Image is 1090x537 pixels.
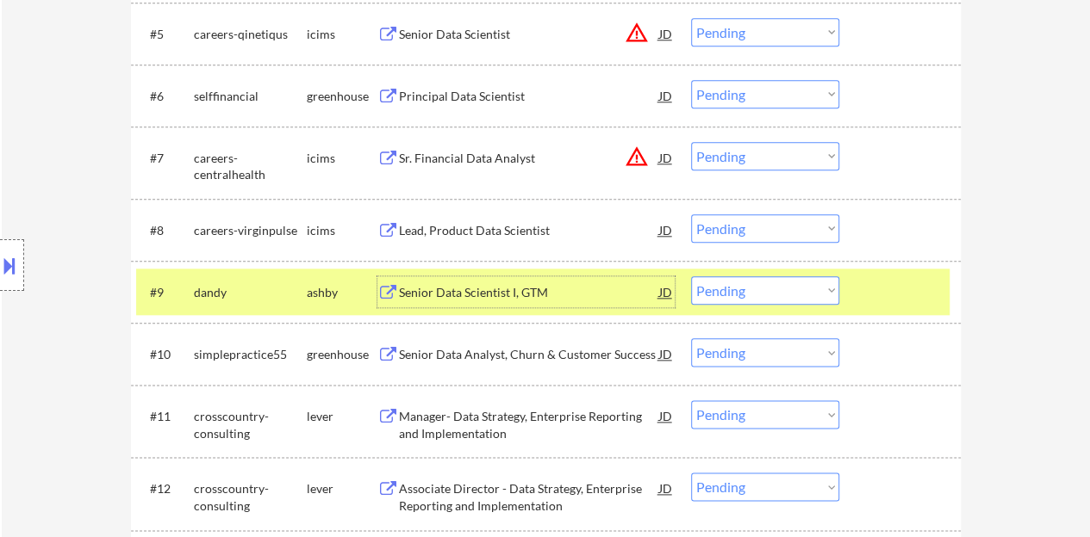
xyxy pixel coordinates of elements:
div: icims [307,150,377,167]
button: warning_amber [625,145,649,169]
div: Lead, Product Data Scientist [399,222,659,239]
div: selffinancial [194,88,307,105]
div: JD [657,18,675,49]
div: Principal Data Scientist [399,88,659,105]
div: Manager- Data Strategy, Enterprise Reporting and Implementation [399,408,659,441]
div: #5 [150,26,180,43]
div: greenhouse [307,88,377,105]
div: Associate Director - Data Strategy, Enterprise Reporting and Implementation [399,480,659,514]
div: lever [307,480,377,497]
div: JD [657,80,675,111]
div: Sr. Financial Data Analyst [399,150,659,167]
div: careers-qinetiqus [194,26,307,43]
div: Senior Data Analyst, Churn & Customer Success [399,346,659,363]
div: Senior Data Scientist I, GTM [399,284,659,301]
div: icims [307,26,377,43]
div: lever [307,408,377,425]
div: JD [657,214,675,245]
div: JD [657,400,675,431]
div: JD [657,472,675,503]
div: JD [657,276,675,307]
div: greenhouse [307,346,377,363]
div: JD [657,338,675,369]
div: Senior Data Scientist [399,26,659,43]
div: JD [657,142,675,173]
button: warning_amber [625,21,649,45]
div: ashby [307,284,377,301]
div: icims [307,222,377,239]
div: crosscountry-consulting [194,480,307,514]
div: #6 [150,88,180,105]
div: #12 [150,480,180,497]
